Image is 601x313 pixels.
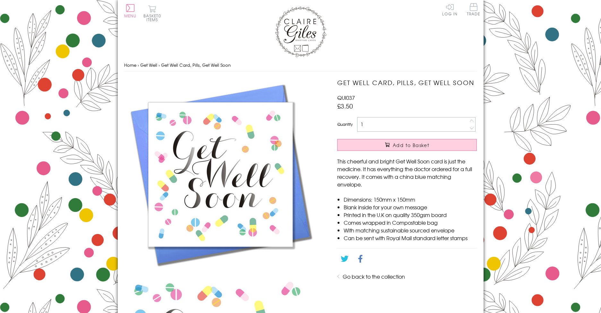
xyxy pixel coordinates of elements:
a: Home [124,62,136,68]
a: Log In [442,3,458,16]
li: With matching sustainable sourced envelope [344,226,477,234]
span: › [159,62,160,68]
a: Trade [467,3,480,17]
nav: breadcrumbs [124,59,477,72]
a: Go back to the collection [343,273,405,280]
li: Can be sent with Royal Mail standard letter stamps [344,234,477,242]
li: Blank inside for your own message [344,203,477,211]
img: Claire Giles Greetings Cards [275,6,326,57]
span: Add to Basket [393,142,429,148]
img: Get Well Card, Pills, Get Well Soon [124,78,317,271]
button: Menu [124,4,137,18]
button: Basket0 items [143,5,161,22]
span: Get Well Card, Pills, Get Well Soon [161,62,231,68]
li: Comes wrapped in Compostable bag [344,219,477,226]
span: QUI037 [337,94,355,101]
span: 0 items [146,13,161,22]
p: This cheerful and bright Get Well Soon card is just the medicine. It has everything the doctor or... [337,157,477,188]
li: Dimensions: 150mm x 150mm [344,196,477,203]
span: £3.50 [337,101,353,110]
span: Menu [124,13,137,19]
h1: Get Well Card, Pills, Get Well Soon [337,78,477,87]
span: › [138,62,139,68]
label: Quantity [337,121,353,127]
li: Printed in the U.K on quality 350gsm board [344,211,477,219]
span: Trade [467,3,480,16]
button: Add to Basket [337,139,477,151]
a: Get Well [140,62,157,68]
